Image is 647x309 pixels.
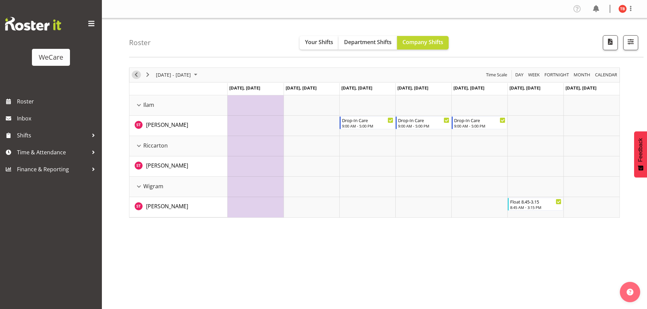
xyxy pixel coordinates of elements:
[155,71,200,79] button: October 2025
[129,156,228,177] td: Simone Turner resource
[485,71,508,79] button: Time Scale
[146,161,188,170] a: [PERSON_NAME]
[515,71,524,79] span: Day
[129,116,228,136] td: Simone Turner resource
[17,147,88,157] span: Time & Attendance
[453,85,484,91] span: [DATE], [DATE]
[594,71,618,79] button: Month
[143,182,163,190] span: Wigram
[286,85,317,91] span: [DATE], [DATE]
[17,164,88,174] span: Finance & Reporting
[618,5,627,13] img: tyla-boyd11707.jpg
[396,116,451,129] div: Simone Turner"s event - Drop-In Care Begin From Thursday, October 30, 2025 at 9:00:00 AM GMT+13:0...
[527,71,540,79] span: Week
[344,38,392,46] span: Department Shifts
[510,198,561,205] div: Float 8.45-3.15
[342,117,393,123] div: Drop-In Care
[129,95,228,116] td: Ilam resource
[130,68,142,82] div: previous period
[132,71,141,79] button: Previous
[305,38,333,46] span: Your Shifts
[514,71,525,79] button: Timeline Day
[146,202,188,210] a: [PERSON_NAME]
[154,68,201,82] div: Oct 27 - Nov 02, 2025
[510,205,561,210] div: 8:45 AM - 3:15 PM
[155,71,192,79] span: [DATE] - [DATE]
[142,68,154,82] div: next period
[143,101,154,109] span: Ilam
[397,36,449,50] button: Company Shifts
[398,123,449,129] div: 9:00 AM - 5:00 PM
[146,202,188,210] span: [PERSON_NAME]
[129,136,228,156] td: Riccarton resource
[228,95,619,217] table: Timeline Week of October 28, 2025
[17,113,98,123] span: Inbox
[146,121,188,129] a: [PERSON_NAME]
[339,36,397,50] button: Department Shifts
[146,162,188,169] span: [PERSON_NAME]
[17,96,98,107] span: Roster
[509,85,540,91] span: [DATE], [DATE]
[603,35,618,50] button: Download a PDF of the roster according to the set date range.
[5,17,61,31] img: Rosterit website logo
[300,36,339,50] button: Your Shifts
[129,67,620,218] div: Timeline Week of October 28, 2025
[573,71,591,79] span: Month
[623,35,638,50] button: Filter Shifts
[637,138,644,162] span: Feedback
[39,52,63,62] div: WeCare
[454,123,505,129] div: 9:00 AM - 5:00 PM
[594,71,618,79] span: calendar
[452,116,507,129] div: Simone Turner"s event - Drop-In Care Begin From Friday, October 31, 2025 at 9:00:00 AM GMT+13:00 ...
[143,71,152,79] button: Next
[454,117,505,123] div: Drop-In Care
[229,85,260,91] span: [DATE], [DATE]
[508,198,563,211] div: Simone Turner"s event - Float 8.45-3.15 Begin From Saturday, November 1, 2025 at 8:45:00 AM GMT+1...
[543,71,570,79] button: Fortnight
[398,117,449,123] div: Drop-In Care
[129,39,151,46] h4: Roster
[129,177,228,197] td: Wigram resource
[143,141,168,150] span: Riccarton
[627,289,633,295] img: help-xxl-2.png
[485,71,508,79] span: Time Scale
[565,85,596,91] span: [DATE], [DATE]
[402,38,443,46] span: Company Shifts
[634,131,647,177] button: Feedback - Show survey
[342,123,393,129] div: 9:00 AM - 5:00 PM
[340,116,395,129] div: Simone Turner"s event - Drop-In Care Begin From Wednesday, October 29, 2025 at 9:00:00 AM GMT+13:...
[544,71,570,79] span: Fortnight
[397,85,428,91] span: [DATE], [DATE]
[17,130,88,140] span: Shifts
[527,71,541,79] button: Timeline Week
[341,85,372,91] span: [DATE], [DATE]
[129,197,228,217] td: Simone Turner resource
[573,71,592,79] button: Timeline Month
